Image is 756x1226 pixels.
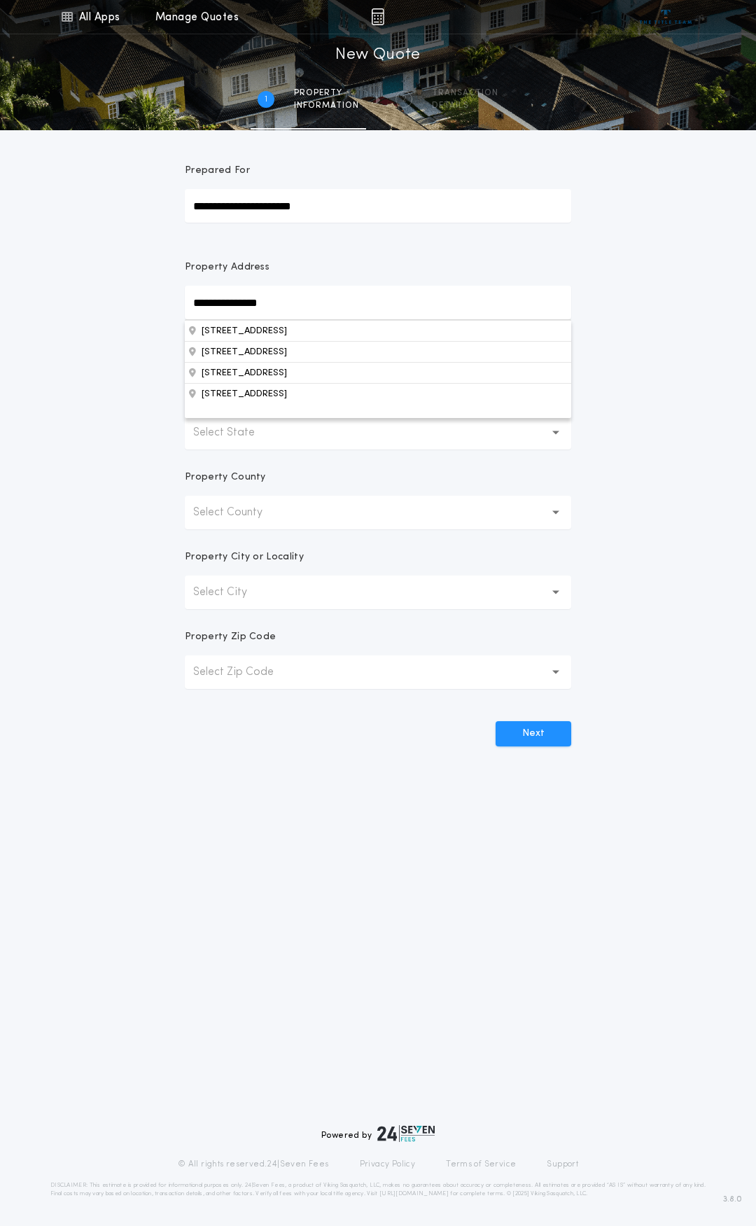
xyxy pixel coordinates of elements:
[547,1159,578,1170] a: Support
[185,260,571,274] p: Property Address
[723,1193,742,1206] span: 3.8.0
[185,471,266,485] p: Property County
[432,100,498,111] span: details
[294,88,359,99] span: Property
[321,1125,435,1142] div: Powered by
[185,383,571,404] button: Property Address[STREET_ADDRESS][STREET_ADDRESS][STREET_ADDRESS]
[185,655,571,689] button: Select Zip Code
[185,576,571,609] button: Select City
[640,10,692,24] img: vs-icon
[265,94,267,105] h2: 1
[178,1159,329,1170] p: © All rights reserved. 24|Seven Fees
[377,1125,435,1142] img: logo
[185,341,571,362] button: Property Address[STREET_ADDRESS][STREET_ADDRESS][STREET_ADDRESS]
[360,1159,416,1170] a: Privacy Policy
[371,8,384,25] img: img
[185,362,571,383] button: Property Address[STREET_ADDRESS][STREET_ADDRESS][STREET_ADDRESS]
[193,664,296,681] p: Select Zip Code
[185,164,250,178] p: Prepared For
[185,416,571,450] button: Select State
[446,1159,516,1170] a: Terms of Service
[432,88,498,99] span: Transaction
[379,1191,449,1197] a: [URL][DOMAIN_NAME]
[335,44,421,67] h1: New Quote
[50,1181,706,1198] p: DISCLAIMER: This estimate is provided for informational purposes only. 24|Seven Fees, a product o...
[193,584,269,601] p: Select City
[193,424,277,441] p: Select State
[496,721,571,746] button: Next
[193,504,285,521] p: Select County
[185,630,276,644] p: Property Zip Code
[185,189,571,223] input: Prepared For
[402,94,407,105] h2: 2
[185,550,304,564] p: Property City or Locality
[294,100,359,111] span: information
[185,320,571,341] button: Property Address[STREET_ADDRESS][STREET_ADDRESS][STREET_ADDRESS]
[185,496,571,529] button: Select County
